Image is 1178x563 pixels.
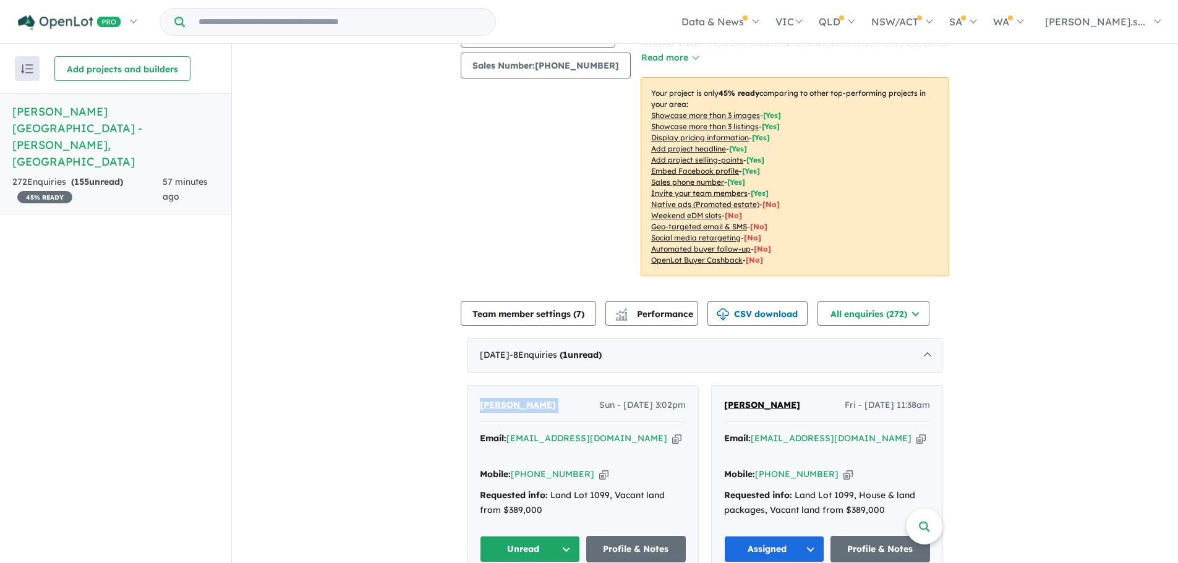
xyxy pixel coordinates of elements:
[651,200,759,209] u: Native ads (Promoted estate)
[719,88,759,98] b: 45 % ready
[724,399,800,410] span: [PERSON_NAME]
[187,9,493,35] input: Try estate name, suburb, builder or developer
[1045,15,1145,28] span: [PERSON_NAME].s...
[576,308,581,320] span: 7
[651,188,748,198] u: Invite your team members
[641,77,949,276] p: Your project is only comparing to other top-performing projects in your area: - - - - - - - - - -...
[12,103,219,170] h5: [PERSON_NAME][GEOGRAPHIC_DATA] - [PERSON_NAME] , [GEOGRAPHIC_DATA]
[751,188,769,198] span: [ Yes ]
[18,15,121,30] img: Openlot PRO Logo White
[742,166,760,176] span: [ Yes ]
[750,222,767,231] span: [No]
[727,177,745,187] span: [ Yes ]
[651,155,743,164] u: Add project selling-points
[599,468,608,481] button: Copy
[480,399,556,410] span: [PERSON_NAME]
[599,398,686,413] span: Sun - [DATE] 3:02pm
[12,175,163,205] div: 272 Enquir ies
[651,166,739,176] u: Embed Facebook profile
[651,211,722,220] u: Weekend eDM slots
[651,222,747,231] u: Geo-targeted email & SMS
[511,468,594,480] a: [PHONE_NUMBER]
[563,349,568,360] span: 1
[480,488,686,518] div: Land Lot 1099, Vacant land from $389,000
[615,312,628,320] img: bar-chart.svg
[17,191,72,203] span: 45 % READY
[480,468,511,480] strong: Mobile:
[54,56,190,81] button: Add projects and builders
[651,233,741,242] u: Social media retargeting
[467,338,943,373] div: [DATE]
[641,28,959,66] p: - Award- winning [GEOGRAPHIC_DATA]: A family-friendly haven featuring [PERSON_NAME], a half baske...
[461,53,631,78] button: Sales Number:[PHONE_NUMBER]
[641,51,699,65] button: Read more
[672,432,681,445] button: Copy
[763,111,781,120] span: [ Yes ]
[724,433,751,444] strong: Email:
[724,398,800,413] a: [PERSON_NAME]
[21,64,33,74] img: sort.svg
[480,433,506,444] strong: Email:
[725,211,742,220] span: [No]
[752,133,770,142] span: [ Yes ]
[724,489,792,501] strong: Requested info:
[480,536,580,562] button: Unread
[651,111,760,120] u: Showcase more than 3 images
[616,308,627,315] img: line-chart.svg
[724,488,930,518] div: Land Lot 1099, House & land packages, Vacant land from $389,000
[71,176,123,187] strong: ( unread)
[651,255,743,265] u: OpenLot Buyer Cashback
[845,398,930,413] span: Fri - [DATE] 11:38am
[74,176,89,187] span: 155
[724,536,824,562] button: Assigned
[817,301,929,326] button: All enquiries (272)
[560,349,602,360] strong: ( unread)
[717,308,729,321] img: download icon
[651,244,751,253] u: Automated buyer follow-up
[830,536,931,562] a: Profile & Notes
[651,177,724,187] u: Sales phone number
[707,301,808,326] button: CSV download
[605,301,698,326] button: Performance
[586,536,686,562] a: Profile & Notes
[651,122,759,131] u: Showcase more than 3 listings
[724,468,755,480] strong: Mobile:
[916,432,926,445] button: Copy
[651,144,726,153] u: Add project headline
[751,433,911,444] a: [EMAIL_ADDRESS][DOMAIN_NAME]
[480,398,556,413] a: [PERSON_NAME]
[762,200,780,209] span: [No]
[746,255,763,265] span: [No]
[754,244,771,253] span: [No]
[729,144,747,153] span: [ Yes ]
[651,133,749,142] u: Display pricing information
[843,468,853,481] button: Copy
[755,468,839,480] a: [PHONE_NUMBER]
[461,301,596,326] button: Team member settings (7)
[744,233,761,242] span: [No]
[506,433,667,444] a: [EMAIL_ADDRESS][DOMAIN_NAME]
[762,122,780,131] span: [ Yes ]
[617,308,693,320] span: Performance
[510,349,602,360] span: - 8 Enquir ies
[746,155,764,164] span: [ Yes ]
[480,489,548,501] strong: Requested info:
[163,176,208,202] span: 57 minutes ago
